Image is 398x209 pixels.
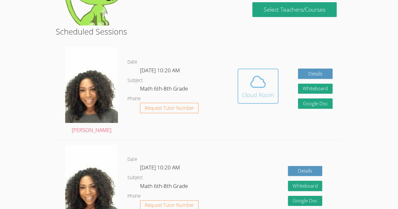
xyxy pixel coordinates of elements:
[127,156,137,163] dt: Date
[145,203,194,207] span: Request Tutor Number
[288,166,322,176] a: Details
[127,58,137,66] dt: Date
[56,25,342,37] h2: Scheduled Sessions
[65,47,118,135] a: [PERSON_NAME]
[298,98,333,109] a: Google Doc
[140,84,189,95] dd: Math 6th-8th Grade
[288,196,322,206] a: Google Doc
[298,84,333,94] button: Whiteboard
[127,192,141,200] dt: Phone
[238,69,278,104] button: Cloud Room
[140,67,180,74] span: [DATE] 10:20 AM
[140,103,199,113] button: Request Tutor Number
[65,47,118,123] img: avatar.png
[298,69,333,79] a: Details
[252,2,336,17] a: Select Teachers/Courses
[127,77,143,85] dt: Subject
[140,164,180,171] span: [DATE] 10:20 AM
[127,95,141,103] dt: Phone
[242,91,274,99] div: Cloud Room
[127,174,143,182] dt: Subject
[145,106,194,110] span: Request Tutor Number
[140,182,189,192] dd: Math 6th-8th Grade
[288,181,322,191] button: Whiteboard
